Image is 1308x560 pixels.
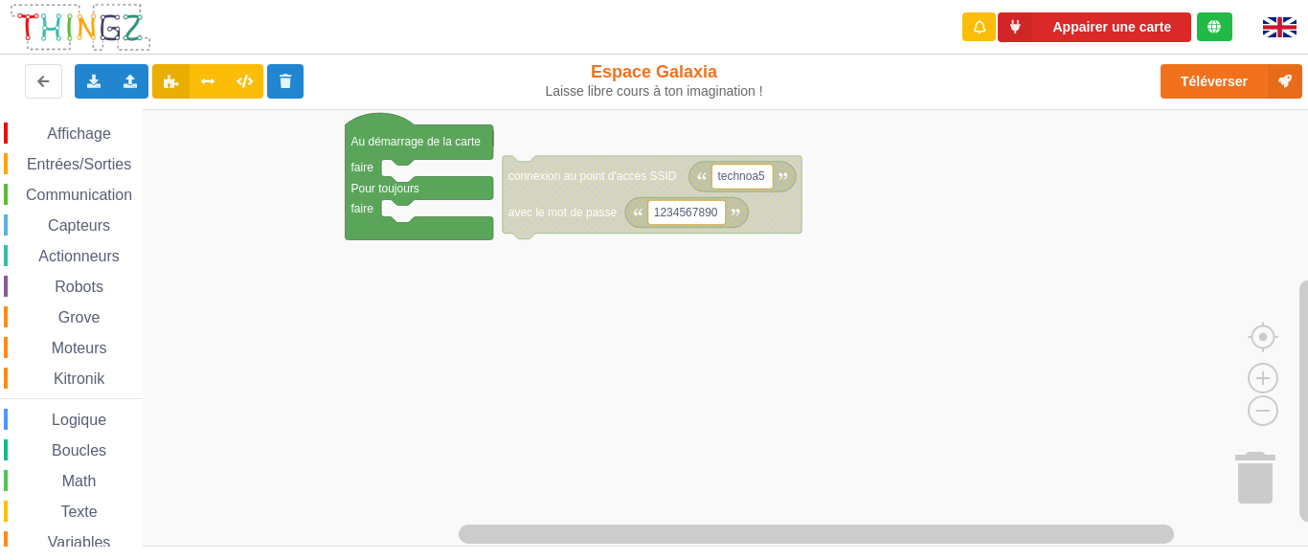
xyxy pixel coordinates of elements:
span: Math [59,473,100,489]
span: Entrées/Sorties [24,156,134,172]
img: gb.png [1263,17,1297,37]
text: 1234567890 [654,206,718,219]
span: Boucles [49,442,109,459]
button: Téléverser [1161,64,1302,99]
text: Pour toujours [351,181,419,194]
span: Moteurs [49,340,110,356]
span: Logique [49,412,109,428]
text: faire [351,201,374,214]
span: Grove [56,309,103,325]
text: avec le mot de passe [508,206,618,219]
div: Espace Galaxia [543,61,764,100]
text: Au démarrage de la carte [351,135,482,148]
span: Capteurs [45,217,113,234]
span: Affichage [44,125,113,142]
span: Actionneurs [35,248,123,264]
text: connexion au point d'accès SSID [508,169,677,183]
div: Tu es connecté au serveur de création de Thingz [1197,12,1232,41]
span: Texte [57,504,100,520]
div: Laisse libre cours à ton imagination ! [543,83,764,100]
text: technoa5 [717,169,765,183]
span: Variables [45,534,114,550]
span: Robots [52,279,106,295]
img: thingz_logo.png [9,2,152,53]
span: Communication [23,187,135,203]
text: faire [351,161,374,174]
span: Kitronik [51,370,107,387]
button: Appairer une carte [998,12,1191,42]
